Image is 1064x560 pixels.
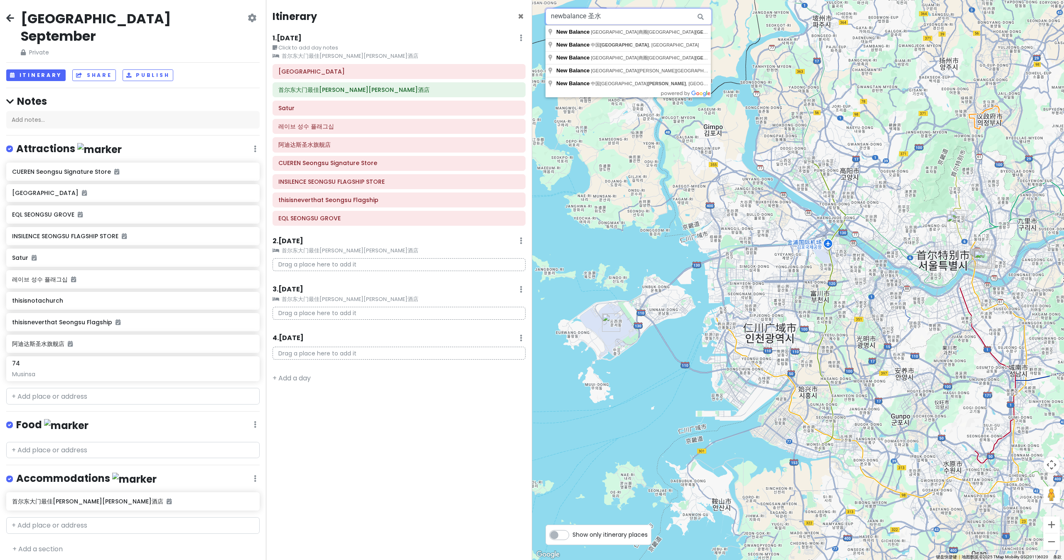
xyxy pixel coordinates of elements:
[278,104,520,112] h6: Satur
[6,442,260,459] input: + Add place or address
[16,142,122,156] h4: Attractions
[6,111,260,128] div: Add notes...
[971,249,989,267] div: 레이브 성수 플래그십
[972,249,990,267] div: 阿迪达斯圣水旗舰店
[72,69,115,81] button: Share
[167,498,172,504] i: Added to itinerary
[278,159,520,167] h6: CUEREN Seongsu Signature Store
[12,232,253,240] h6: INSILENCE SEONGSU FLAGSHIP STORE
[273,285,303,294] h6: 3 . [DATE]
[278,215,520,222] h6: EQL SEONGSU GROVE
[12,254,253,261] h6: Satur
[1043,516,1060,533] button: 放大
[12,498,253,505] h6: 首尔东大门最佳[PERSON_NAME][PERSON_NAME]酒店
[970,248,988,266] div: Satur
[122,233,127,239] i: Added to itinerary
[32,255,37,261] i: Added to itinerary
[123,69,174,81] button: Publish
[278,141,520,148] h6: 阿迪达斯圣水旗舰店
[6,517,260,534] input: + Add place or address
[273,247,525,255] small: 首尔东大门最佳[PERSON_NAME][PERSON_NAME]酒店
[518,10,524,23] span: Close itinerary
[12,340,253,348] h6: 阿迪达斯圣水旗舰店
[114,169,119,175] i: Added to itinerary
[82,190,87,196] i: Added to itinerary
[602,313,620,332] div: 仁川国际机场
[273,373,311,383] a: + Add a day
[556,29,590,35] span: New Balance
[591,42,699,47] span: 中国 , [GEOGRAPHIC_DATA]
[273,44,525,52] small: Click to add day notes
[115,319,120,325] i: Added to itinerary
[273,347,525,360] p: Drag a place here to add it
[278,86,520,94] h6: 首尔东大门最佳西方阿里郎希尔酒店
[278,123,520,130] h6: 레이브 성수 플래그십
[273,34,302,43] h6: 1 . [DATE]
[273,10,317,23] h4: Itinerary
[1053,555,1062,559] a: 条款（在新标签页中打开）
[12,189,253,197] h6: [GEOGRAPHIC_DATA]
[573,530,648,539] span: Show only itinerary places
[962,555,1048,559] span: 地图数据 ©2025 TMap Mobility GS(2011)6020
[12,544,63,554] a: + Add a section
[1043,486,1060,503] button: 将街景小人拖到地图上以打开街景
[518,12,524,22] button: Close
[12,276,253,283] h6: 레이브 성수 플래그십
[591,30,803,35] span: [GEOGRAPHIC_DATA]商圈[GEOGRAPHIC_DATA] , [GEOGRAPHIC_DATA]中国
[6,69,66,81] button: Itinerary
[71,276,76,282] i: Added to itinerary
[591,81,784,86] span: 中国[GEOGRAPHIC_DATA] , [GEOGRAPHIC_DATA][GEOGRAPHIC_DATA]
[112,473,157,486] img: marker
[936,554,957,560] button: 键盘快捷键
[695,30,744,35] span: [GEOGRAPHIC_DATA]
[556,80,590,86] span: New Balance
[977,250,995,269] div: INSILENCE SEONGSU FLAGSHIP STORE
[21,10,246,44] h2: [GEOGRAPHIC_DATA] September
[556,67,590,74] span: New Balance
[546,8,712,25] input: Search a place
[273,237,303,246] h6: 2 . [DATE]
[534,549,562,560] a: 在 Google 地图中打开此区域（会打开一个新窗口）
[273,295,525,303] small: 首尔东大门最佳[PERSON_NAME][PERSON_NAME]酒店
[946,214,965,232] div: thisisnotachurch
[16,418,88,432] h4: Food
[78,212,83,217] i: Added to itinerary
[974,250,992,269] div: 74
[591,55,803,60] span: [GEOGRAPHIC_DATA]商圈[GEOGRAPHIC_DATA] , [GEOGRAPHIC_DATA]中国
[534,549,562,560] img: Google
[12,318,253,326] h6: thisisneverthat Seongsu Flagship
[77,143,122,156] img: marker
[12,370,253,378] div: Musinsa
[278,68,520,75] h6: 仁川国际机场
[556,42,590,48] span: New Balance
[273,307,525,320] p: Drag a place here to add it
[12,168,253,175] h6: CUEREN Seongsu Signature Store
[591,68,780,73] span: [GEOGRAPHIC_DATA][PERSON_NAME][GEOGRAPHIC_DATA][GEOGRAPHIC_DATA]中国
[1043,533,1060,550] button: 缩小
[278,196,520,204] h6: thisisneverthat Seongsu Flagship
[556,54,590,61] span: New Balance
[273,258,525,271] p: Drag a place here to add it
[12,211,253,218] h6: EQL SEONGSU GROVE
[6,95,260,108] h4: Notes
[68,341,73,347] i: Added to itinerary
[278,178,520,185] h6: INSILENCE SEONGSU FLAGSHIP STORE
[695,55,744,60] span: [GEOGRAPHIC_DATA]
[21,48,246,57] span: Private
[600,42,649,47] span: [GEOGRAPHIC_DATA]
[44,419,88,432] img: marker
[1043,456,1060,473] button: 地图镜头控件
[648,81,686,86] span: [PERSON_NAME]
[973,250,992,268] div: CUEREN Seongsu Signature Store
[12,360,20,367] h6: 74
[976,249,994,267] div: EQL SEONGSU GROVE
[273,52,525,60] small: 首尔东大门最佳[PERSON_NAME][PERSON_NAME]酒店
[16,472,157,486] h4: Accommodations
[12,297,253,304] h6: thisisnotachurch
[977,249,995,267] div: thisisneverthat Seongsu Flagship
[273,334,304,343] h6: 4 . [DATE]
[950,210,968,229] div: 首尔东大门最佳西方阿里郎希尔酒店
[6,388,260,405] input: + Add place or address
